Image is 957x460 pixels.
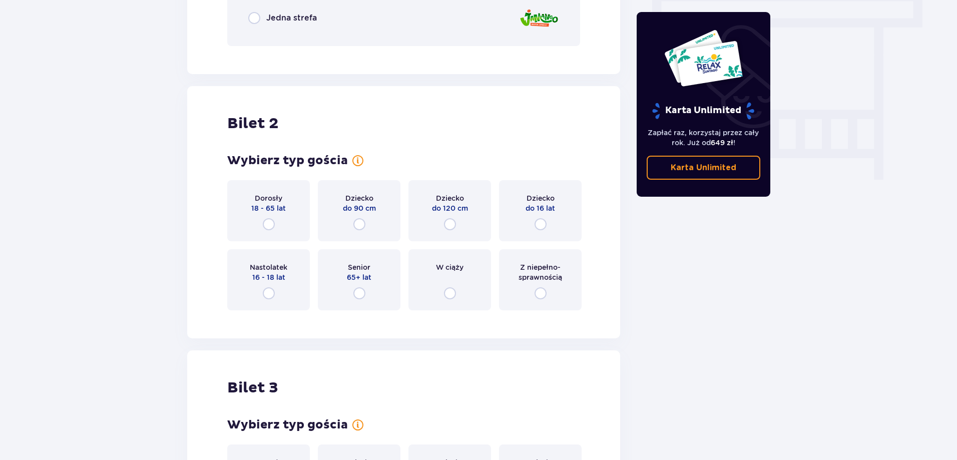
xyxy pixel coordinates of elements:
[348,262,370,272] span: Senior
[527,193,555,203] span: Dziecko
[436,262,463,272] span: W ciąży
[345,193,373,203] span: Dziecko
[651,102,755,120] p: Karta Unlimited
[711,139,733,147] span: 649 zł
[250,262,287,272] span: Nastolatek
[432,203,468,213] span: do 120 cm
[343,203,376,213] span: do 90 cm
[255,193,282,203] span: Dorosły
[647,156,761,180] a: Karta Unlimited
[519,4,559,33] img: Jamango
[227,114,278,133] h2: Bilet 2
[671,162,736,173] p: Karta Unlimited
[647,128,761,148] p: Zapłać raz, korzystaj przez cały rok. Już od !
[508,262,573,282] span: Z niepełno­sprawnością
[266,13,317,24] span: Jedna strefa
[252,272,285,282] span: 16 - 18 lat
[227,378,278,397] h2: Bilet 3
[526,203,555,213] span: do 16 lat
[227,153,348,168] h3: Wybierz typ gościa
[251,203,286,213] span: 18 - 65 lat
[436,193,464,203] span: Dziecko
[664,29,743,87] img: Dwie karty całoroczne do Suntago z napisem 'UNLIMITED RELAX', na białym tle z tropikalnymi liśćmi...
[347,272,371,282] span: 65+ lat
[227,417,348,432] h3: Wybierz typ gościa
